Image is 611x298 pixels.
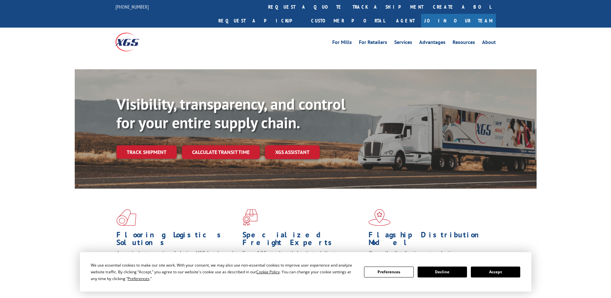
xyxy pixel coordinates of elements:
[332,40,352,47] a: For Mills
[421,14,496,28] a: Join Our Team
[182,145,260,159] a: Calculate transit time
[242,231,364,250] h1: Specialized Freight Experts
[256,269,280,275] span: Cookie Policy
[482,40,496,47] a: About
[390,14,421,28] a: Agent
[116,250,237,272] span: As an industry carrier of choice, XGS has brought innovation and dedication to flooring logistics...
[369,209,391,226] img: xgs-icon-flagship-distribution-model-red
[116,209,136,226] img: xgs-icon-total-supply-chain-intelligence-red
[128,276,149,281] span: Preferences
[265,145,320,159] a: XGS ASSISTANT
[471,267,520,277] button: Accept
[418,267,467,277] button: Decline
[214,14,306,28] a: Request a pickup
[80,252,531,292] div: Cookie Consent Prompt
[306,14,390,28] a: Customer Portal
[116,145,177,159] a: Track shipment
[369,231,490,250] h1: Flagship Distribution Model
[116,94,345,132] b: Visibility, transparency, and control for your entire supply chain.
[242,250,364,278] p: From 123 overlength loads to delicate cargo, our experienced staff knows the best way to move you...
[115,4,149,10] a: [PHONE_NUMBER]
[242,209,258,226] img: xgs-icon-focused-on-flooring-red
[364,267,413,277] button: Preferences
[419,40,446,47] a: Advantages
[369,250,487,265] span: Our agile distribution network gives you nationwide inventory management on demand.
[116,231,238,250] h1: Flooring Logistics Solutions
[453,40,475,47] a: Resources
[91,262,356,282] div: We use essential cookies to make our site work. With your consent, we may also use non-essential ...
[359,40,387,47] a: For Retailers
[394,40,412,47] a: Services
